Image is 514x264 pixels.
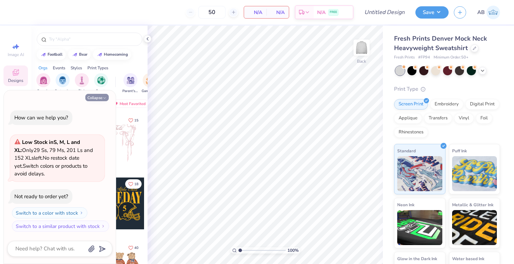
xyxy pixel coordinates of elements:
[452,210,497,245] img: Metallic & Glitter Ink
[125,116,142,125] button: Like
[14,193,68,200] div: Not ready to order yet?
[37,49,66,60] button: football
[122,89,138,94] span: Parent's Weekend
[397,210,442,245] img: Neon Ink
[87,65,108,71] div: Print Types
[394,55,415,61] span: Fresh Prints
[48,36,138,43] input: Try "Alpha"
[394,85,500,93] div: Print Type
[134,246,138,250] span: 40
[14,114,68,121] div: How can we help you?
[55,73,71,94] div: filter for Fraternity
[476,113,492,124] div: Foil
[134,119,138,122] span: 15
[48,53,63,56] div: football
[79,53,87,56] div: bear
[75,73,89,94] div: filter for Club
[415,6,449,19] button: Save
[317,9,326,16] span: N/A
[125,243,142,252] button: Like
[53,65,65,71] div: Events
[36,73,50,94] div: filter for Sorority
[109,99,149,108] div: Most Favorited
[78,89,86,94] span: Club
[330,10,337,15] span: FREE
[14,139,80,154] strong: Low Stock in S, M, L and XL :
[72,53,78,57] img: trend_line.gif
[397,147,416,154] span: Standard
[55,73,71,94] button: filter button
[94,73,108,94] button: filter button
[142,89,158,94] span: Game Day
[434,55,469,61] span: Minimum Order: 50 +
[125,179,142,189] button: Like
[477,6,500,19] a: AB
[394,99,428,110] div: Screen Print
[40,76,48,84] img: Sorority Image
[59,76,66,84] img: Fraternity Image
[97,76,105,84] img: Sports Image
[357,58,366,64] div: Back
[127,76,135,84] img: Parent's Weekend Image
[430,99,463,110] div: Embroidery
[41,53,46,57] img: trend_line.gif
[8,78,23,83] span: Designs
[394,34,487,52] span: Fresh Prints Denver Mock Neck Heavyweight Sweatshirt
[394,127,428,138] div: Rhinestones
[287,247,299,253] span: 100 %
[355,41,369,55] img: Back
[397,255,437,262] span: Glow in the Dark Ink
[452,255,484,262] span: Water based Ink
[418,55,430,61] span: # FP94
[79,211,84,215] img: Switch to a color with stock
[452,201,493,208] span: Metallic & Glitter Ink
[146,76,154,84] img: Game Day Image
[397,156,442,191] img: Standard
[248,9,262,16] span: N/A
[452,156,497,191] img: Puff Ink
[97,53,102,57] img: trend_line.gif
[486,6,500,19] img: Addie Brown
[12,221,109,232] button: Switch to a similar product with stock
[93,49,131,60] button: homecoming
[424,113,452,124] div: Transfers
[359,5,410,19] input: Untitled Design
[122,73,138,94] button: filter button
[142,73,158,94] div: filter for Game Day
[94,73,108,94] div: filter for Sports
[14,139,93,177] span: Only 29 Ss, 79 Ms, 201 Ls and 152 XLs left. Switch colors or products to avoid delays.
[134,182,138,186] span: 18
[68,49,91,60] button: bear
[142,73,158,94] button: filter button
[452,147,467,154] span: Puff Ink
[101,224,105,228] img: Switch to a similar product with stock
[36,73,50,94] button: filter button
[85,94,109,101] button: Collapse
[198,6,226,19] input: – –
[271,9,285,16] span: N/A
[8,52,24,57] span: Image AI
[122,73,138,94] div: filter for Parent's Weekend
[71,65,82,71] div: Styles
[104,53,128,56] div: homecoming
[38,65,48,71] div: Orgs
[477,8,485,16] span: AB
[14,154,79,169] span: No restock date yet.
[465,99,499,110] div: Digital Print
[96,89,107,94] span: Sports
[12,207,87,218] button: Switch to a color with stock
[454,113,474,124] div: Vinyl
[75,73,89,94] button: filter button
[397,201,414,208] span: Neon Ink
[37,89,50,94] span: Sorority
[55,89,71,94] span: Fraternity
[394,113,422,124] div: Applique
[78,76,86,84] img: Club Image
